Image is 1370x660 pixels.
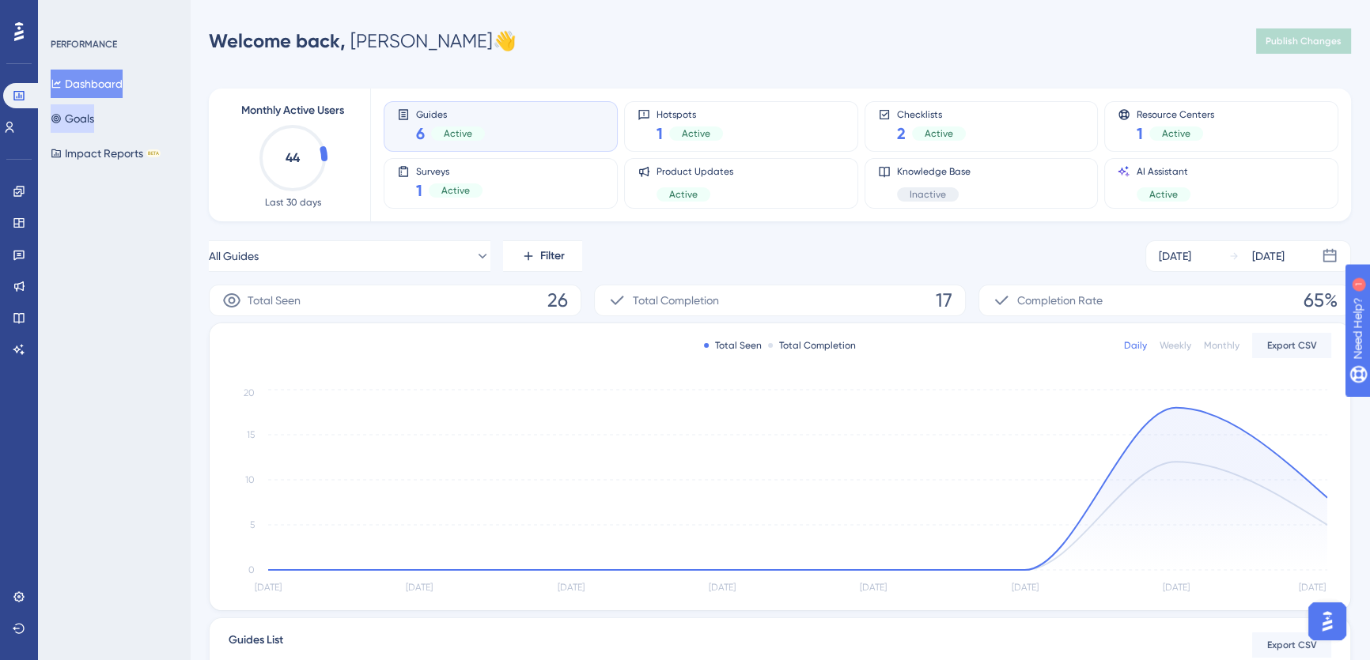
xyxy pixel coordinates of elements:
tspan: [DATE] [1011,582,1038,593]
tspan: 0 [248,564,255,575]
span: Product Updates [657,165,733,178]
div: Weekly [1160,339,1191,352]
tspan: 10 [245,474,255,485]
tspan: [DATE] [1299,582,1326,593]
button: Dashboard [51,70,123,98]
div: Monthly [1204,339,1239,352]
span: All Guides [209,247,259,266]
button: Export CSV [1252,333,1331,358]
span: Knowledge Base [897,165,971,178]
span: Checklists [897,108,966,119]
span: Inactive [910,188,946,201]
button: Impact ReportsBETA [51,139,161,168]
span: 17 [936,288,952,313]
tspan: [DATE] [709,582,736,593]
span: 1 [416,179,422,202]
span: Total Completion [633,291,719,310]
button: Goals [51,104,94,133]
tspan: [DATE] [860,582,887,593]
span: Guides [416,108,485,119]
button: All Guides [209,240,490,272]
span: Hotspots [657,108,723,119]
span: 6 [416,123,425,145]
text: 44 [286,150,301,165]
span: Total Seen [248,291,301,310]
div: [DATE] [1252,247,1285,266]
div: [PERSON_NAME] 👋 [209,28,517,54]
span: Active [1162,127,1190,140]
button: Filter [503,240,582,272]
div: Total Completion [768,339,856,352]
span: 65% [1304,288,1338,313]
span: Active [682,127,710,140]
span: Surveys [416,165,483,176]
div: 1 [110,8,115,21]
tspan: 5 [250,519,255,530]
span: 26 [547,288,568,313]
span: 1 [1137,123,1143,145]
div: BETA [146,149,161,157]
div: [DATE] [1159,247,1191,266]
tspan: 15 [247,429,255,440]
span: Filter [540,247,565,266]
span: Welcome back, [209,29,346,52]
span: 1 [657,123,663,145]
span: Active [444,127,472,140]
span: Active [925,127,953,140]
iframe: UserGuiding AI Assistant Launcher [1304,598,1351,645]
span: Guides List [229,631,283,659]
span: Publish Changes [1266,35,1342,47]
tspan: [DATE] [1163,582,1190,593]
span: Active [1149,188,1178,201]
span: Last 30 days [265,196,321,209]
span: Monthly Active Users [241,101,344,120]
tspan: [DATE] [558,582,585,593]
span: Export CSV [1267,339,1317,352]
span: Need Help? [37,4,99,23]
span: Active [669,188,698,201]
span: Export CSV [1267,639,1317,651]
button: Export CSV [1252,632,1331,658]
tspan: [DATE] [406,582,433,593]
span: AI Assistant [1137,165,1190,178]
div: PERFORMANCE [51,38,117,51]
button: Publish Changes [1256,28,1351,54]
div: Total Seen [704,339,762,352]
span: 2 [897,123,906,145]
tspan: 20 [244,387,255,398]
div: Daily [1124,339,1147,352]
span: Completion Rate [1017,291,1103,310]
span: Active [441,184,470,197]
tspan: [DATE] [255,582,282,593]
span: Resource Centers [1137,108,1214,119]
